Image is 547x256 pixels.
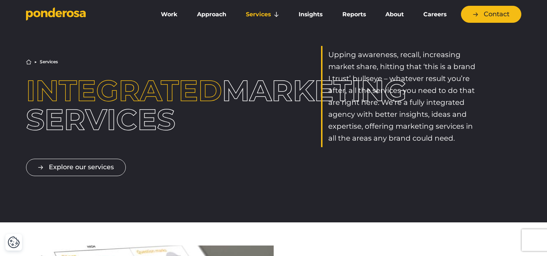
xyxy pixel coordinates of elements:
[34,60,37,64] li: ▶︎
[8,236,20,248] img: Revisit consent button
[334,7,374,22] a: Reports
[26,76,226,134] h1: marketing services
[153,7,186,22] a: Work
[40,60,58,64] li: Services
[189,7,235,22] a: Approach
[377,7,412,22] a: About
[26,7,142,22] a: Go to homepage
[290,7,331,22] a: Insights
[8,236,20,248] button: Cookie Settings
[26,73,222,108] span: Integrated
[415,7,455,22] a: Careers
[238,7,287,22] a: Services
[328,49,479,144] p: Upping awareness, recall, increasing market share, hitting that ‘this is a brand I trust’ bullsey...
[461,6,521,23] a: Contact
[26,159,126,176] a: Explore our services
[26,59,31,65] a: Home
